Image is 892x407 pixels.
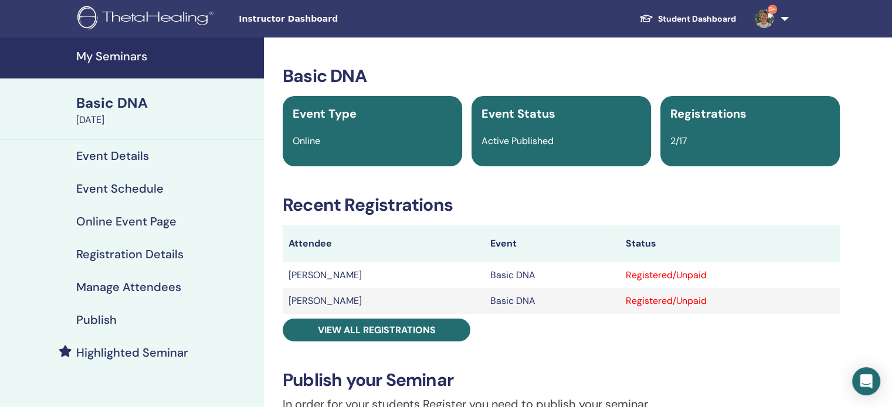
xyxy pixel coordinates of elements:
h4: Highlighted Seminar [76,346,188,360]
h4: Registration Details [76,247,184,261]
h3: Basic DNA [283,66,840,87]
a: View all registrations [283,319,470,341]
img: default.jpg [755,9,774,28]
span: 9+ [768,5,777,14]
span: Active Published [481,135,554,147]
h3: Recent Registrations [283,194,840,216]
th: Attendee [283,225,484,262]
a: Student Dashboard [630,8,745,30]
span: Event Status [481,106,555,121]
img: logo.png [77,6,218,32]
div: Registered/Unpaid [626,294,834,308]
h4: Event Details [76,149,149,163]
td: [PERSON_NAME] [283,288,484,314]
a: Basic DNA[DATE] [69,93,264,127]
th: Event [484,225,619,262]
div: Open Intercom Messenger [852,367,880,395]
td: [PERSON_NAME] [283,262,484,288]
div: Basic DNA [76,93,257,113]
span: Online [293,135,320,147]
span: 2/17 [670,135,687,147]
h4: Online Event Page [76,214,177,228]
h4: Event Schedule [76,182,164,196]
th: Status [620,225,840,262]
h4: Publish [76,313,117,327]
h4: My Seminars [76,49,257,63]
h3: Publish your Seminar [283,370,840,391]
img: graduation-cap-white.svg [639,13,653,23]
span: Event Type [293,106,357,121]
td: Basic DNA [484,262,619,288]
span: Registrations [670,106,747,121]
td: Basic DNA [484,288,619,314]
span: Instructor Dashboard [239,13,415,25]
div: [DATE] [76,113,257,127]
div: Registered/Unpaid [626,268,834,282]
h4: Manage Attendees [76,280,181,294]
span: View all registrations [318,324,436,336]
